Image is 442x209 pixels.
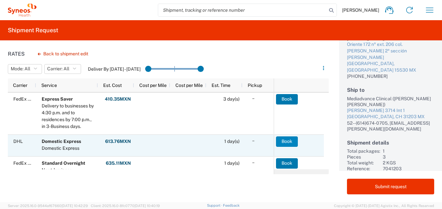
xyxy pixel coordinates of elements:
div: Reference: [347,166,380,172]
div: [GEOGRAPHIC_DATA], [GEOGRAPHIC_DATA] 15530 MX [347,61,434,73]
button: Book [276,158,298,169]
div: [PHONE_NUMBER] [347,73,434,79]
span: Est. Time [212,83,230,88]
div: 1 [383,148,434,154]
strong: 635.11 MXN [106,160,131,166]
span: [DATE] 10:42:29 [62,204,88,208]
a: Feedback [223,203,240,207]
div: 2 KGS [383,160,434,166]
span: 1 day(s) [224,139,240,144]
button: 410.35MXN [104,94,131,104]
span: Copyright © [DATE]-[DATE] Agistix Inc., All Rights Reserved [334,203,434,209]
span: Cost per Mile [139,83,167,88]
a: Support [207,203,223,207]
div: [GEOGRAPHIC_DATA], CH 31203 MX [347,114,434,120]
h2: Shipment Request [8,26,58,34]
div: Delivery to businesses by 4:30 p.m. and to residences by 7:00 p.m., in 3-Business days. [42,103,95,130]
h1: Rates [8,51,25,57]
span: Mode: All [11,66,30,72]
a: [PERSON_NAME] 3714 Int 1[GEOGRAPHIC_DATA], CH 31203 MX [347,107,434,120]
div: Mediadvance Clinical ([PERSON_NAME] [PERSON_NAME]) [347,96,434,107]
button: 635.11MXN [105,158,131,169]
button: 613.76MXN [105,136,131,147]
div: Total weight: [347,160,380,166]
button: Back to shipment edit [33,48,93,60]
button: Book [276,94,298,104]
span: [DATE] 10:40:19 [134,204,160,208]
span: Est. Cost [103,83,122,88]
div: Oriente 172 nº ext. 206 col. [PERSON_NAME] 2ª sección [PERSON_NAME] [347,41,434,61]
span: FedEx Express [13,96,45,102]
label: Deliver By [DATE] - [DATE] [88,66,141,72]
input: Shipment, tracking or reference number [158,4,327,16]
div: Next-business-day delivery by 3 p.m. to most U.S. addresses; by 4:30 to rural areas. [42,167,95,194]
span: 3 day(s) [223,96,240,102]
button: Submit request [347,179,434,194]
span: Pickup [248,83,262,88]
span: FedEx Express [13,160,45,166]
span: Client: 2025.16.0-8fc0770 [91,204,160,208]
div: Domestic Express [42,145,81,152]
span: Server: 2025.16.0-9544af67660 [8,204,88,208]
div: 3 [383,154,434,160]
div: Pieces [347,154,380,160]
span: DHL [13,139,23,144]
span: [PERSON_NAME] [342,7,379,13]
span: 1 day(s) [224,160,240,166]
button: Book [276,136,298,147]
button: Carrier: All [44,64,81,74]
span: Cost per Mile [175,83,203,88]
h2: Shipment details [347,140,434,146]
div: [PERSON_NAME] 3714 Int 1 [347,107,434,114]
a: Oriente 172 nº ext. 206 col. [PERSON_NAME] 2ª sección [PERSON_NAME][GEOGRAPHIC_DATA], [GEOGRAPHIC... [347,41,434,73]
b: Domestic Express [42,139,81,144]
h2: Ship to [347,87,434,93]
strong: 613.76 MXN [105,138,131,145]
div: 52--(614)674-0705, [EMAIL_ADDRESS][PERSON_NAME][DOMAIN_NAME] [347,120,434,132]
div: 7041203 [383,166,434,172]
span: Service [41,83,57,88]
strong: 410.35 MXN [105,96,131,102]
b: Express Saver [42,96,73,102]
b: Standard Overnight [42,160,85,166]
span: Carrier: All [47,66,69,72]
span: Carrier [13,83,27,88]
div: Total packages: [347,148,380,154]
button: Mode: All [8,64,42,74]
